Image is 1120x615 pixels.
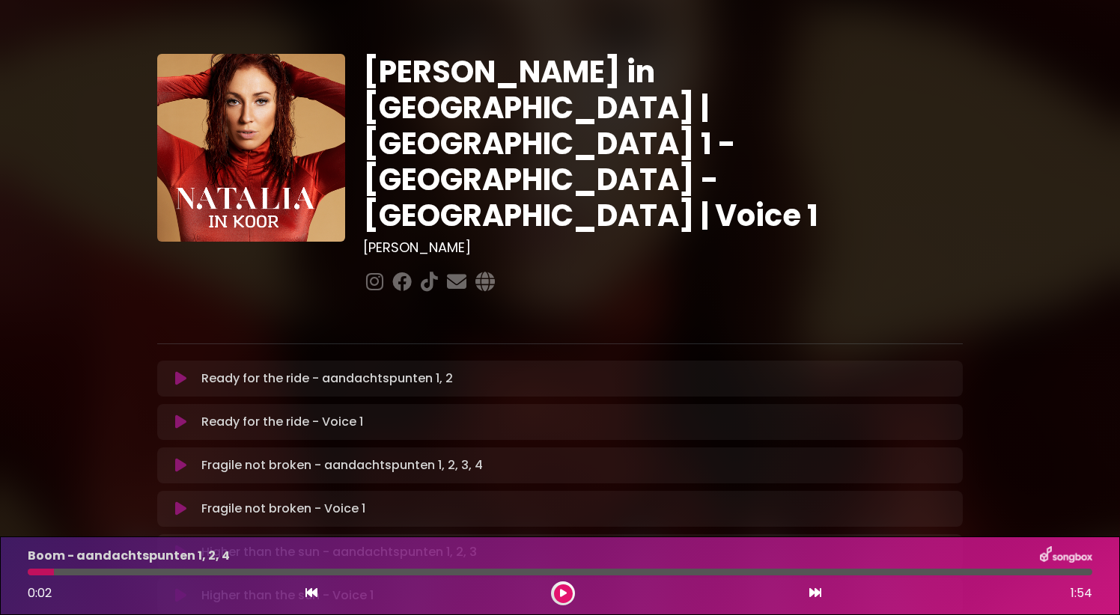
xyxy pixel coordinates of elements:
p: Fragile not broken - Voice 1 [201,500,365,518]
p: Boom - aandachtspunten 1, 2, 4 [28,547,230,565]
h3: [PERSON_NAME] [363,239,963,256]
p: Ready for the ride - aandachtspunten 1, 2 [201,370,453,388]
span: 0:02 [28,584,52,602]
h1: [PERSON_NAME] in [GEOGRAPHIC_DATA] | [GEOGRAPHIC_DATA] 1 - [GEOGRAPHIC_DATA] - [GEOGRAPHIC_DATA] ... [363,54,963,233]
p: Fragile not broken - aandachtspunten 1, 2, 3, 4 [201,456,483,474]
span: 1:54 [1071,584,1092,602]
p: Ready for the ride - Voice 1 [201,413,363,431]
img: YTVS25JmS9CLUqXqkEhs [157,54,345,242]
img: songbox-logo-white.png [1040,546,1092,566]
